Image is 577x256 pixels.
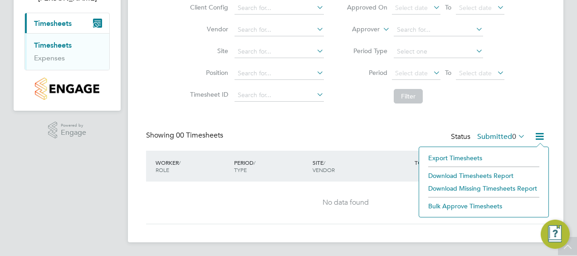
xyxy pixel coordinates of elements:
[179,159,181,166] span: /
[35,78,99,100] img: countryside-properties-logo-retina.png
[34,54,65,62] a: Expenses
[146,131,225,140] div: Showing
[235,2,324,15] input: Search for...
[235,45,324,58] input: Search for...
[25,13,109,33] button: Timesheets
[477,132,525,141] label: Submitted
[541,220,570,249] button: Engage Resource Center
[155,198,536,207] div: No data found
[424,182,544,195] li: Download Missing Timesheets Report
[347,47,387,55] label: Period Type
[187,47,228,55] label: Site
[187,69,228,77] label: Position
[347,69,387,77] label: Period
[153,154,232,178] div: WORKER
[394,89,423,103] button: Filter
[34,41,72,49] a: Timesheets
[25,33,109,70] div: Timesheets
[339,25,380,34] label: Approver
[61,122,86,129] span: Powered by
[442,1,454,13] span: To
[187,3,228,11] label: Client Config
[512,132,516,141] span: 0
[24,78,110,100] a: Go to home page
[424,169,544,182] li: Download Timesheets Report
[187,25,228,33] label: Vendor
[254,159,255,166] span: /
[424,200,544,212] li: Bulk Approve Timesheets
[394,24,483,36] input: Search for...
[235,89,324,102] input: Search for...
[48,122,87,139] a: Powered byEngage
[451,131,527,143] div: Status
[442,67,454,79] span: To
[34,19,72,28] span: Timesheets
[234,166,247,173] span: TYPE
[61,129,86,137] span: Engage
[235,67,324,80] input: Search for...
[459,4,492,12] span: Select date
[415,159,431,166] span: TOTAL
[323,159,325,166] span: /
[310,154,389,178] div: SITE
[156,166,169,173] span: ROLE
[176,131,223,140] span: 00 Timesheets
[235,24,324,36] input: Search for...
[187,90,228,98] label: Timesheet ID
[313,166,335,173] span: VENDOR
[232,154,310,178] div: PERIOD
[394,45,483,58] input: Select one
[395,69,428,77] span: Select date
[395,4,428,12] span: Select date
[424,152,544,164] li: Export Timesheets
[459,69,492,77] span: Select date
[347,3,387,11] label: Approved On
